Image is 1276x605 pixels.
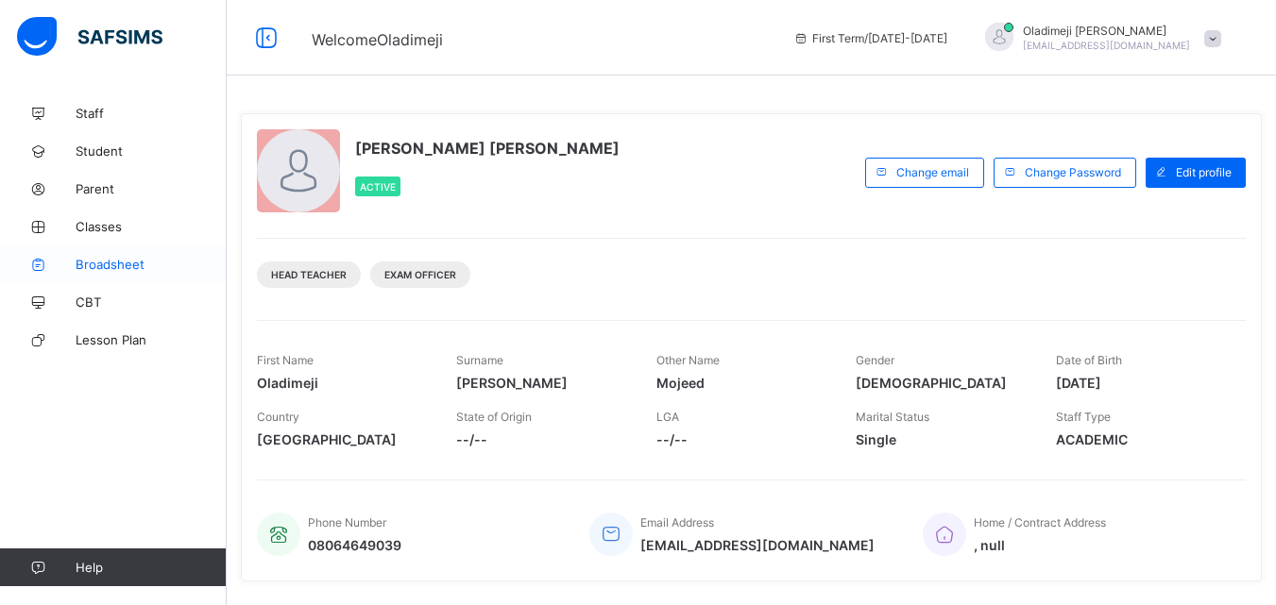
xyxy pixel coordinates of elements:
[257,375,428,391] span: Oladimeji
[640,515,714,529] span: Email Address
[355,139,620,158] span: [PERSON_NAME] [PERSON_NAME]
[76,219,227,234] span: Classes
[257,410,299,424] span: Country
[76,106,227,121] span: Staff
[1023,40,1190,51] span: [EMAIL_ADDRESS][DOMAIN_NAME]
[974,537,1106,553] span: , null
[656,353,720,367] span: Other Name
[656,375,827,391] span: Mojeed
[76,181,227,196] span: Parent
[974,515,1106,529] span: Home / Contract Address
[456,353,503,367] span: Surname
[1056,353,1122,367] span: Date of Birth
[1056,375,1227,391] span: [DATE]
[360,181,396,193] span: Active
[17,17,162,57] img: safsims
[656,410,679,424] span: LGA
[896,165,969,179] span: Change email
[640,537,875,553] span: [EMAIL_ADDRESS][DOMAIN_NAME]
[312,30,443,49] span: Welcome Oladimeji
[1056,410,1111,424] span: Staff Type
[856,431,1027,447] span: Single
[456,431,627,447] span: --/--
[856,410,929,424] span: Marital Status
[384,269,456,280] span: Exam Officer
[456,410,532,424] span: State of Origin
[793,31,947,45] span: session/term information
[257,431,428,447] span: [GEOGRAPHIC_DATA]
[76,257,227,272] span: Broadsheet
[456,375,627,391] span: [PERSON_NAME]
[656,431,827,447] span: --/--
[966,23,1231,54] div: OladimejiYusuf
[1023,24,1190,38] span: Oladimeji [PERSON_NAME]
[76,560,226,575] span: Help
[1176,165,1232,179] span: Edit profile
[76,294,227,310] span: CBT
[1056,431,1227,447] span: ACADEMIC
[856,375,1027,391] span: [DEMOGRAPHIC_DATA]
[308,515,386,529] span: Phone Number
[308,537,401,553] span: 08064649039
[257,353,314,367] span: First Name
[856,353,894,367] span: Gender
[271,269,347,280] span: Head Teacher
[1025,165,1121,179] span: Change Password
[76,332,227,347] span: Lesson Plan
[76,143,227,159] span: Student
